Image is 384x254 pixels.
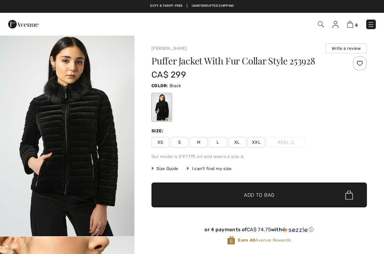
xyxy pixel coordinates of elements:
a: [PERSON_NAME] [151,46,187,51]
div: Black [153,94,171,121]
span: S [171,137,188,148]
span: XL [228,137,246,148]
span: Color: [151,83,168,88]
span: M [190,137,208,148]
span: Avenue Rewards [238,237,291,243]
div: or 4 payments ofCA$ 74.75withSezzle Click to learn more about Sezzle [151,227,367,236]
img: Sezzle [282,227,308,233]
img: Avenue Rewards [227,236,235,245]
span: CA$ 74.75 [247,227,271,233]
img: Bag.svg [345,190,353,200]
span: XS [151,137,169,148]
img: 1ère Avenue [8,17,38,31]
div: or 4 payments of with [151,227,367,233]
a: 1ère Avenue [8,20,38,27]
a: 4 [347,20,358,28]
button: Add to Bag [151,182,367,207]
span: Add to Bag [244,191,274,199]
img: Shopping Bag [347,21,353,28]
img: ring-m.svg [290,141,294,144]
span: Size Guide [151,165,178,172]
div: I can't find my size [187,165,231,172]
button: Write a review [326,43,367,53]
div: Size: [151,128,165,134]
div: Our model is 5'9"/175 cm and wears a size 6. [151,153,367,160]
img: Search [318,21,324,27]
strong: Earn 40 [238,238,255,243]
span: XXXL [267,137,305,148]
span: Black [170,83,181,88]
span: L [209,137,227,148]
img: Menu [367,21,374,28]
span: 4 [355,22,358,28]
span: CA$ 299 [151,70,186,80]
span: XXL [247,137,265,148]
img: My Info [332,21,338,28]
h1: Puffer Jacket With Fur Collar Style 253928 [151,56,331,65]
